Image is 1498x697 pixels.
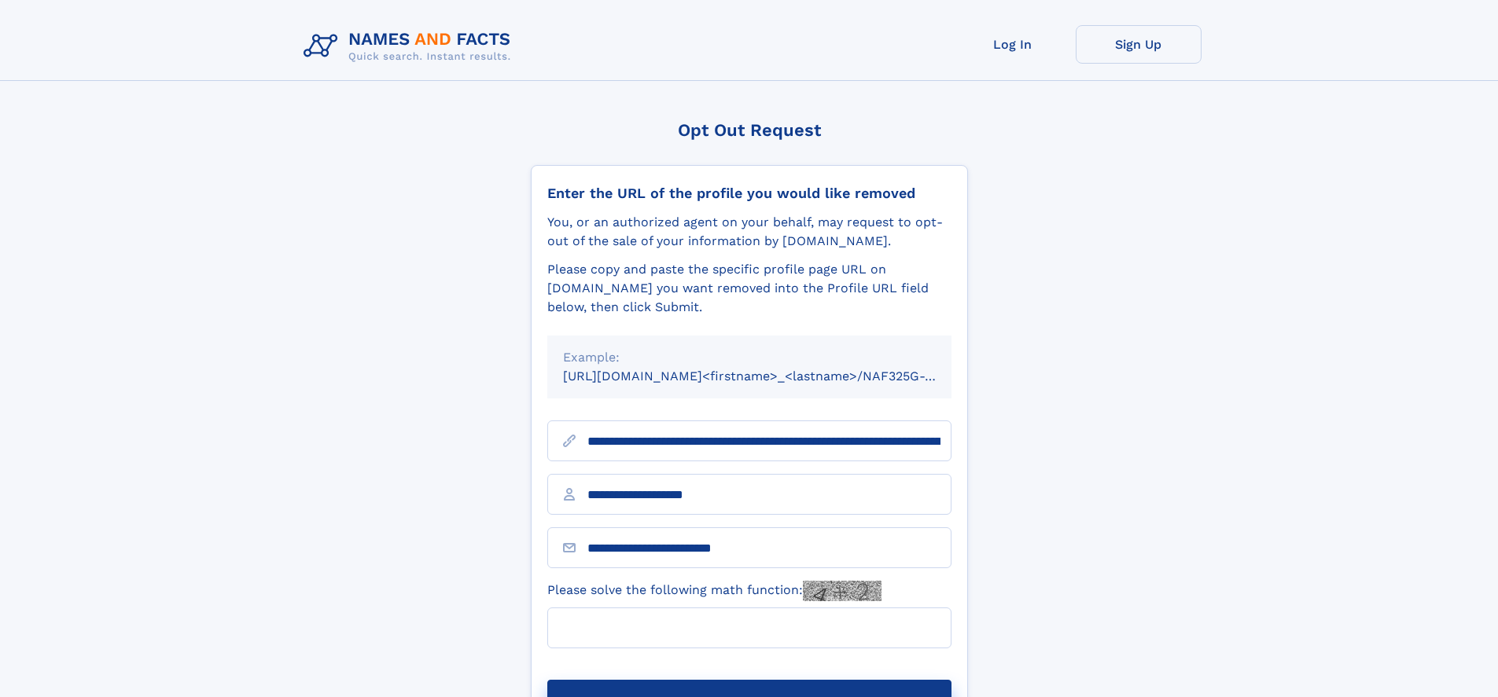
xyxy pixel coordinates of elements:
div: Enter the URL of the profile you would like removed [547,185,951,202]
img: Logo Names and Facts [297,25,524,68]
a: Sign Up [1076,25,1202,64]
div: Example: [563,348,936,367]
div: Opt Out Request [531,120,968,140]
a: Log In [950,25,1076,64]
label: Please solve the following math function: [547,581,882,601]
small: [URL][DOMAIN_NAME]<firstname>_<lastname>/NAF325G-xxxxxxxx [563,369,981,383]
div: Please copy and paste the specific profile page URL on [DOMAIN_NAME] you want removed into the Pr... [547,260,951,317]
div: You, or an authorized agent on your behalf, may request to opt-out of the sale of your informatio... [547,213,951,251]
